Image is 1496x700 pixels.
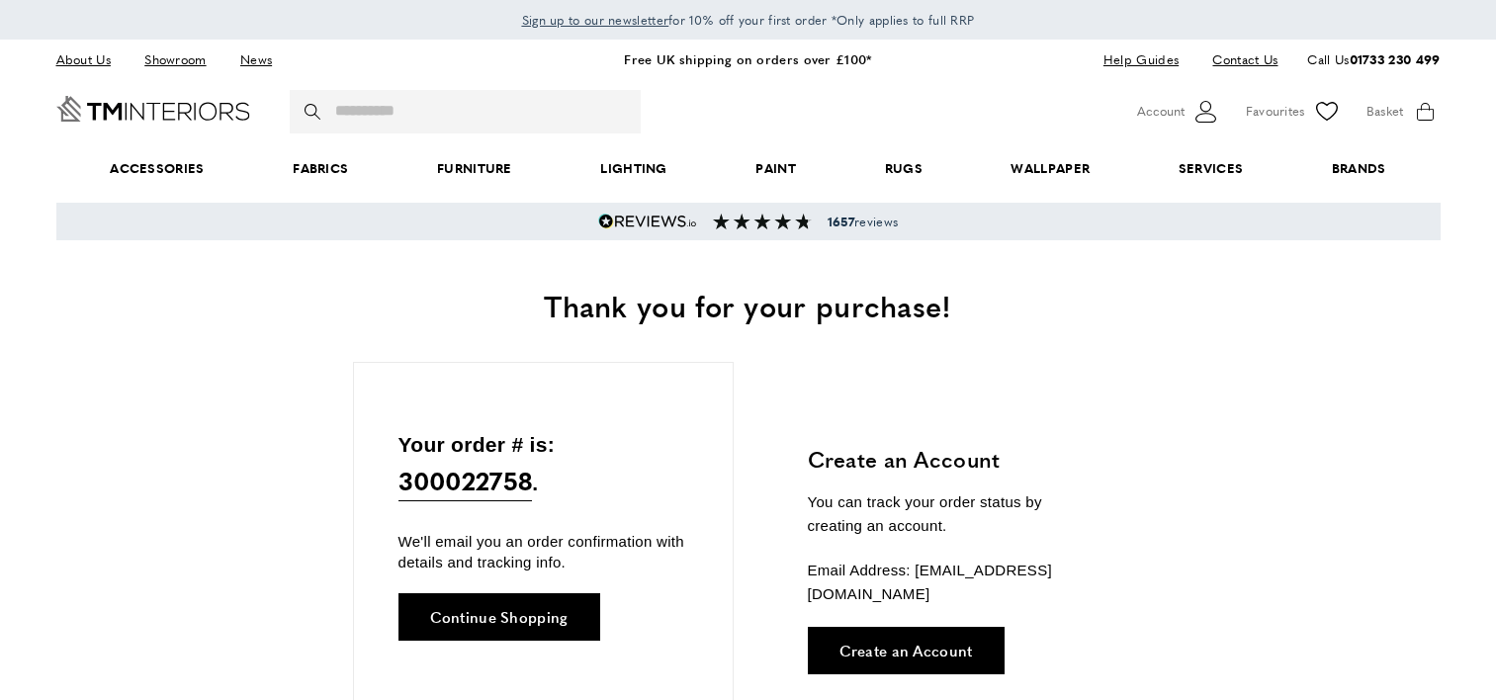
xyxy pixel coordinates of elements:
p: Email Address: [EMAIL_ADDRESS][DOMAIN_NAME] [808,559,1100,606]
a: Lighting [557,138,712,199]
a: News [225,46,287,73]
a: Help Guides [1089,46,1193,73]
a: Contact Us [1197,46,1277,73]
a: Free UK shipping on orders over £100* [624,49,871,68]
a: Create an Account [808,627,1005,674]
span: reviews [828,214,898,229]
img: Reviews.io 5 stars [598,214,697,229]
span: Favourites [1246,101,1305,122]
a: 01733 230 499 [1350,49,1441,68]
span: Create an Account [839,643,973,657]
p: Your order # is: . [398,428,688,502]
a: Sign up to our newsletter [522,10,669,30]
span: Continue Shopping [430,609,569,624]
span: Accessories [65,138,248,199]
span: 300022758 [398,461,533,501]
a: Continue Shopping [398,593,600,641]
a: About Us [56,46,126,73]
a: Paint [712,138,840,199]
strong: 1657 [828,213,854,230]
p: Call Us [1307,49,1440,70]
a: Favourites [1246,97,1342,127]
span: Account [1137,101,1185,122]
a: Fabrics [248,138,393,199]
a: Brands [1287,138,1430,199]
img: Reviews section [713,214,812,229]
span: Thank you for your purchase! [544,284,951,326]
a: Rugs [840,138,967,199]
p: You can track your order status by creating an account. [808,490,1100,538]
a: Go to Home page [56,96,250,122]
span: for 10% off your first order *Only applies to full RRP [522,11,975,29]
a: Showroom [130,46,220,73]
p: We'll email you an order confirmation with details and tracking info. [398,531,688,572]
span: Sign up to our newsletter [522,11,669,29]
button: Search [305,90,324,133]
a: Services [1134,138,1287,199]
h3: Create an Account [808,444,1100,475]
a: Wallpaper [967,138,1134,199]
button: Customer Account [1137,97,1221,127]
a: Furniture [393,138,556,199]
